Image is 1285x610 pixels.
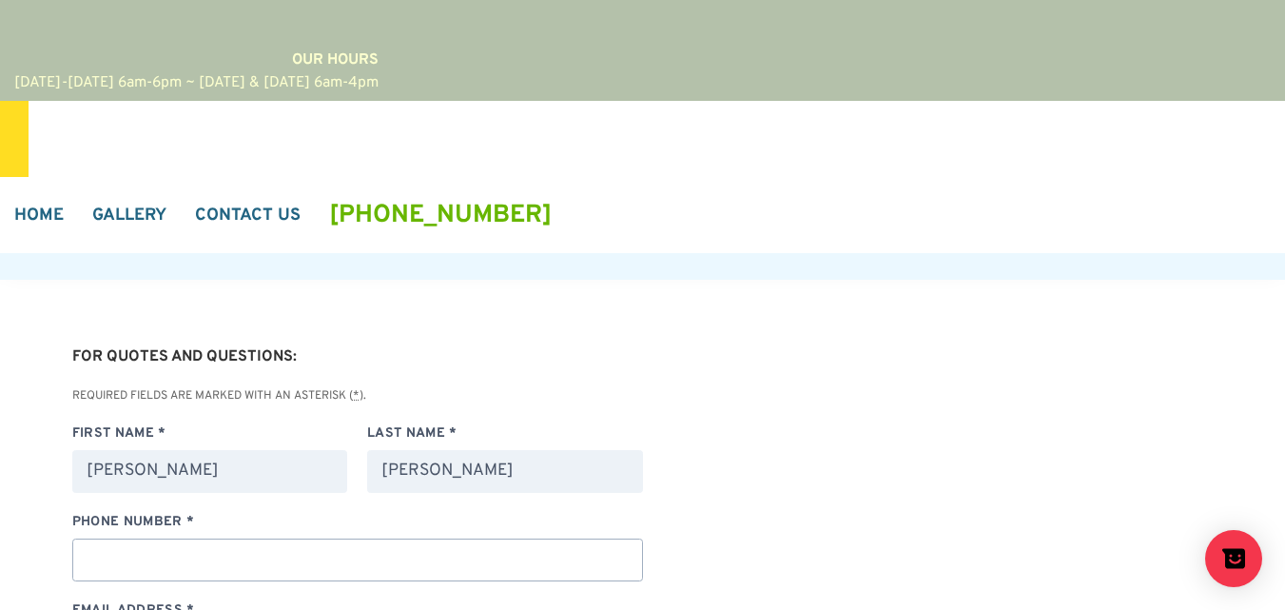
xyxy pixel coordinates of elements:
[72,423,348,443] label: First Name *
[292,50,379,69] strong: Our Hours
[72,387,643,404] p: Required fields are marked with an asterisk ( ).
[329,200,552,231] a: [PHONE_NUMBER]
[1205,530,1262,587] button: Show survey
[72,346,643,367] h5: For Quotes and Questions:
[367,423,643,443] label: Last Name *
[78,177,181,253] a: Gallery
[72,512,643,532] label: Phone Number *
[353,388,360,403] abbr: required
[181,177,315,253] a: Contact Us
[14,73,379,92] span: [DATE]-[DATE] 6am-6pm ~ [DATE] & [DATE] 6am-4pm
